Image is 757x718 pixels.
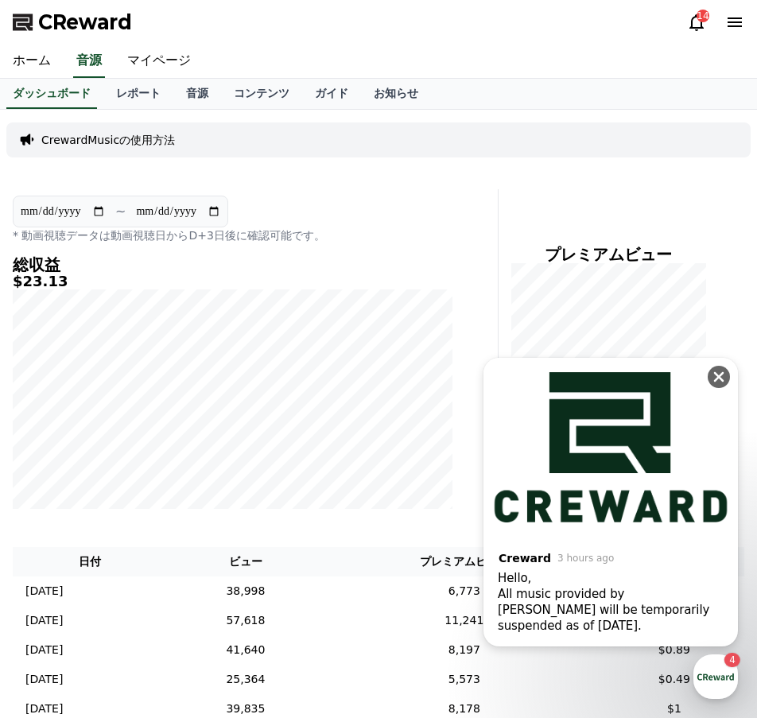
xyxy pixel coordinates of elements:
a: 14 [687,13,706,32]
a: レポート [103,79,173,109]
a: Settings [205,504,305,544]
h4: 総収益 [13,256,453,274]
p: [DATE] [25,612,63,629]
th: ビュー [167,547,324,576]
a: CrewardMusicの使用方法 [41,132,175,148]
a: ダッシュボード [6,79,97,109]
a: コンテンツ [221,79,302,109]
a: お知らせ [361,79,431,109]
a: CReward [13,10,132,35]
td: 5,573 [324,665,604,694]
td: 11,241 [324,606,604,635]
th: プレミアムビュー [324,547,604,576]
td: 25,364 [167,665,324,694]
td: 8,197 [324,635,604,665]
th: 日付 [13,547,167,576]
p: [DATE] [25,642,63,658]
h5: $23.13 [13,274,453,289]
p: [DATE] [25,701,63,717]
a: 4Messages [105,504,205,544]
td: 57,618 [167,606,324,635]
a: Home [5,504,105,544]
a: マイページ [115,45,204,78]
a: 音源 [73,45,105,78]
td: $0.49 [604,665,744,694]
td: $0.89 [604,635,744,665]
h4: プレミアムビュー [511,246,706,263]
p: [DATE] [25,583,63,600]
p: * 動画視聴データは動画視聴日からD+3日後に確認可能です。 [13,227,453,243]
div: 14 [697,10,709,22]
span: 4 [161,503,167,516]
p: [DATE] [25,671,63,688]
a: 音源 [173,79,221,109]
span: Settings [235,528,274,541]
span: Messages [132,529,179,541]
span: CReward [38,10,132,35]
td: 6,773 [324,576,604,606]
a: ガイド [302,79,361,109]
span: Home [41,528,68,541]
td: 38,998 [167,576,324,606]
td: 41,640 [167,635,324,665]
p: ~ [115,202,126,221]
